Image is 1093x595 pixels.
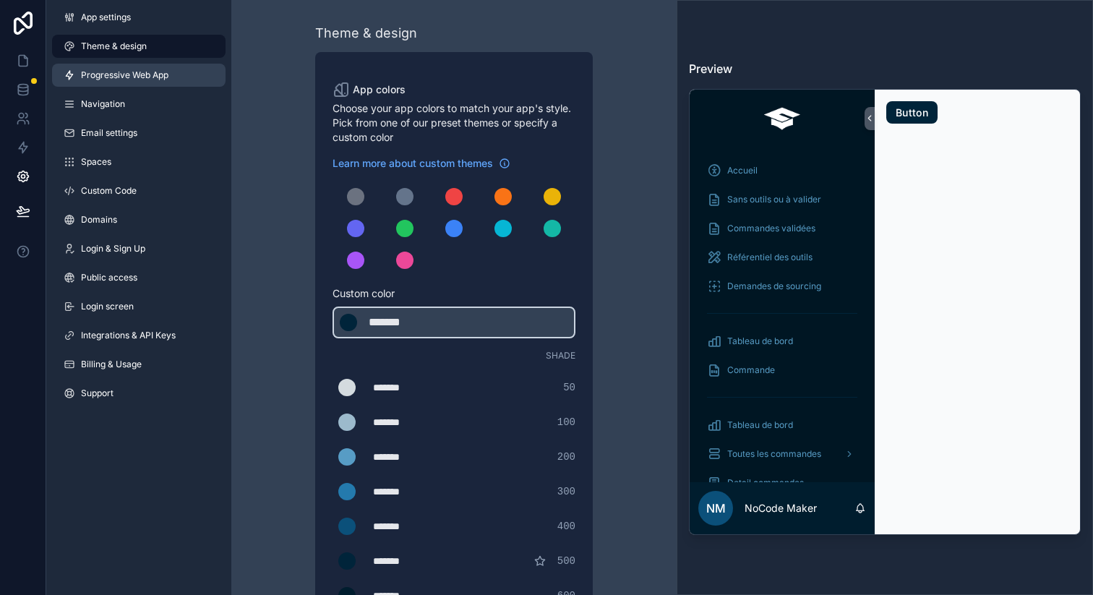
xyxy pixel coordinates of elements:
div: Theme & design [315,23,417,43]
span: 100 [557,415,575,429]
a: Email settings [52,121,226,145]
span: Tableau de bord [727,419,793,431]
span: Domains [81,214,117,226]
h3: Preview [689,60,1081,77]
span: NM [706,500,726,517]
span: Sans outils ou à valider [727,194,821,205]
span: Theme & design [81,40,147,52]
a: Theme & design [52,35,226,58]
span: Billing & Usage [81,359,142,370]
a: Commande [698,357,866,383]
a: Learn more about custom themes [333,156,510,171]
span: Progressive Web App [81,69,168,81]
span: Login & Sign Up [81,243,145,254]
a: Tableau de bord [698,412,866,438]
span: Login screen [81,301,134,312]
a: Integrations & API Keys [52,324,226,347]
span: Learn more about custom themes [333,156,493,171]
p: NoCode Maker [745,501,817,515]
a: Navigation [52,93,226,116]
img: App logo [764,107,801,130]
a: Référentiel des outils [698,244,866,270]
span: Custom color [333,286,564,301]
span: 300 [557,484,575,499]
span: Integrations & API Keys [81,330,176,341]
span: Support [81,388,113,399]
a: Domains [52,208,226,231]
a: Progressive Web App [52,64,226,87]
a: Billing & Usage [52,353,226,376]
a: Login screen [52,295,226,318]
span: Navigation [81,98,125,110]
a: Login & Sign Up [52,237,226,260]
span: Accueil [727,165,758,176]
span: Email settings [81,127,137,139]
span: Custom Code [81,185,137,197]
span: Public access [81,272,137,283]
a: App settings [52,6,226,29]
span: Shade [546,350,575,361]
a: Toutes les commandes [698,441,866,467]
span: Spaces [81,156,111,168]
span: Tableau de bord [727,335,793,347]
span: Commande [727,364,775,376]
span: 50 [563,380,575,395]
a: Commandes validées [698,215,866,241]
div: scrollable content [690,147,875,482]
span: App colors [353,82,406,97]
a: Spaces [52,150,226,174]
a: Detail commandes [698,470,866,496]
span: Toutes les commandes [727,448,821,460]
span: 500 [557,554,575,568]
span: Référentiel des outils [727,252,813,263]
span: Commandes validées [727,223,815,234]
a: Accueil [698,158,866,184]
a: Public access [52,266,226,289]
a: Support [52,382,226,405]
span: 200 [557,450,575,464]
span: Choose your app colors to match your app's style. Pick from one of our preset themes or specify a... [333,101,575,145]
span: Detail commandes [727,477,804,489]
span: Demandes de sourcing [727,281,821,292]
a: Tableau de bord [698,328,866,354]
button: Button [886,101,938,124]
a: Sans outils ou à valider [698,187,866,213]
span: App settings [81,12,131,23]
a: Demandes de sourcing [698,273,866,299]
a: Custom Code [52,179,226,202]
span: 400 [557,519,575,534]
